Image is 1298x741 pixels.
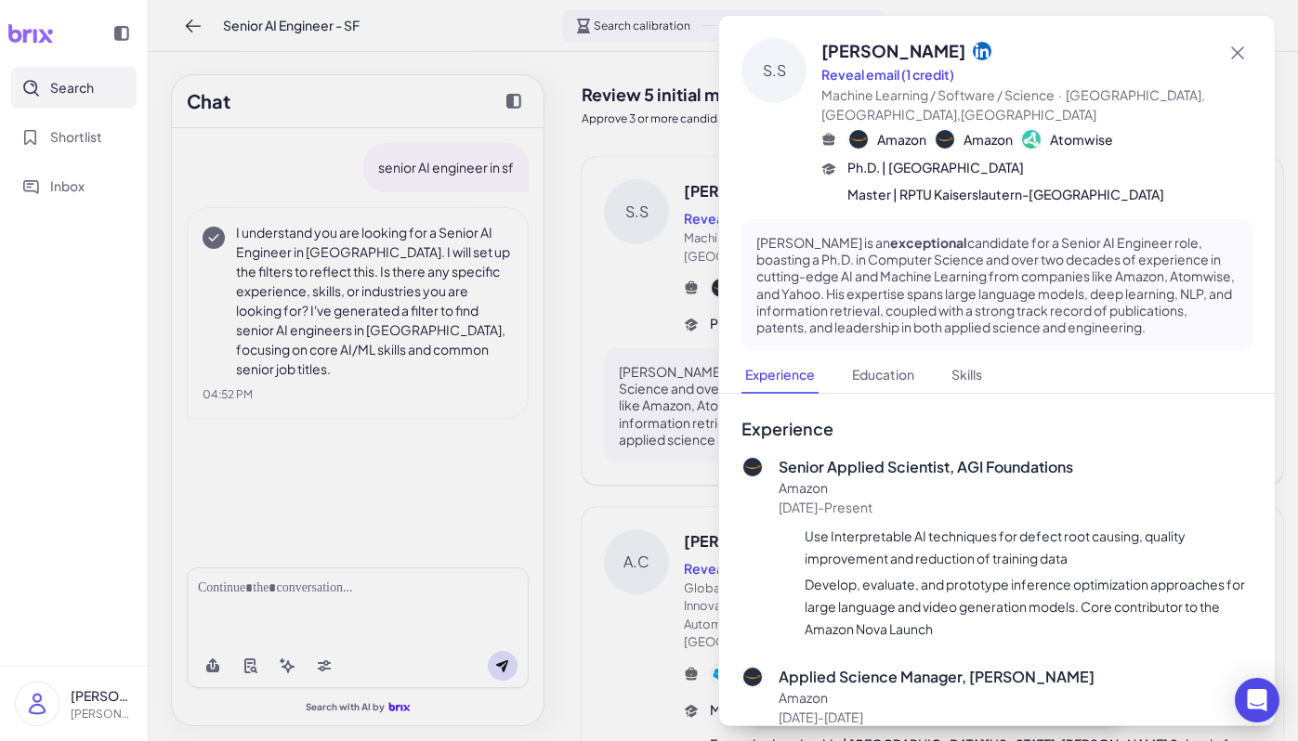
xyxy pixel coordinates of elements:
[743,458,762,476] img: 公司logo
[743,668,762,686] img: 公司logo
[847,185,1164,204] span: Master | RPTU Kaiserslautern-[GEOGRAPHIC_DATA]
[779,498,1252,517] p: [DATE] - Present
[936,130,954,149] img: 公司logo
[821,65,954,84] button: Reveal email (1 credit)
[50,176,85,196] span: Inbox
[779,708,1252,727] p: [DATE] - [DATE]
[847,158,1024,177] span: Ph.D. | [GEOGRAPHIC_DATA]
[1058,86,1062,103] span: ·
[821,38,965,63] span: [PERSON_NAME]
[779,666,1252,688] p: Applied Science Manager, [PERSON_NAME]
[779,478,1252,498] p: Amazon
[964,130,1013,149] span: Amazon
[799,573,1252,640] li: Develop, evaluate, and prototype inference optimization approaches for large language and video g...
[779,456,1252,478] p: Senior Applied Scientist, AGI Foundations
[948,357,986,394] button: Skills
[877,130,926,149] span: Amazon
[741,357,1252,394] nav: Tabs
[1050,130,1113,149] span: Atomwise
[779,688,1252,708] p: Amazon
[799,525,1252,569] li: Use Interpretable AI techniques for defect root causing, quality improvement and reduction of tra...
[1235,678,1279,722] div: Open Intercom Messenger
[16,682,59,725] img: user_logo.png
[890,234,967,251] strong: exceptional
[849,130,868,149] img: 公司logo
[741,357,819,394] button: Experience
[11,67,137,109] button: Search
[821,86,1055,103] span: Machine Learning / Software / Science
[1022,130,1041,149] img: 公司logo
[50,127,102,147] span: Shortlist
[848,357,918,394] button: Education
[71,706,133,722] p: [PERSON_NAME][EMAIL_ADDRESS][DOMAIN_NAME]
[11,165,137,207] button: Inbox
[756,234,1238,335] p: [PERSON_NAME] is an candidate for a Senior AI Engineer role, boasting a Ph.D. in Computer Science...
[741,416,1252,441] h3: Experience
[50,78,94,97] span: Search
[741,38,806,103] div: S.S
[71,686,133,706] p: [PERSON_NAME]
[11,116,137,158] button: Shortlist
